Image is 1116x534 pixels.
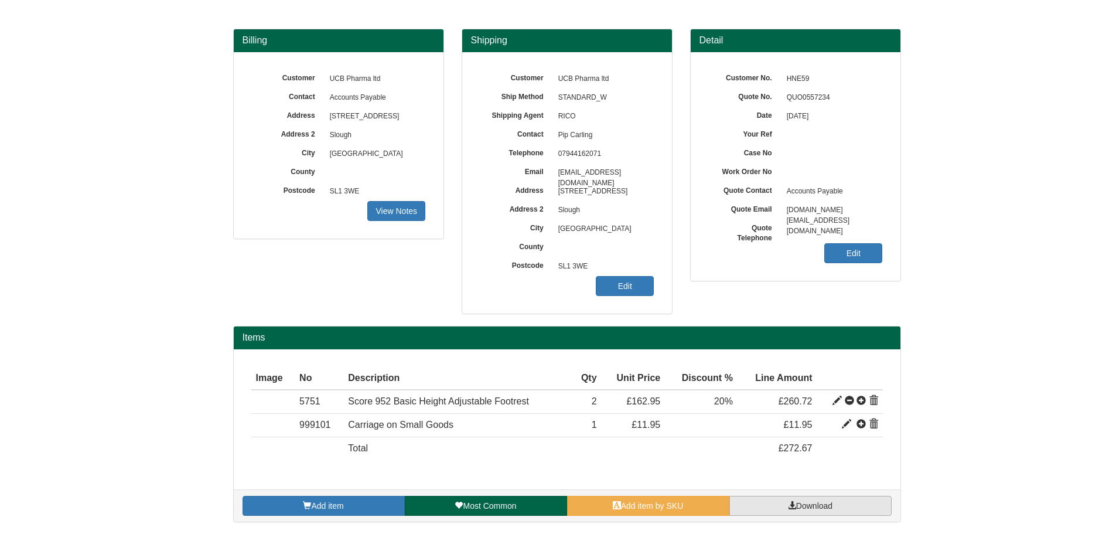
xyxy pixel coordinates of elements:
[796,501,832,511] span: Download
[295,414,343,437] td: 999101
[571,367,601,390] th: Qty
[295,367,343,390] th: No
[552,164,654,182] span: [EMAIL_ADDRESS][DOMAIN_NAME]
[632,420,660,430] span: £11.95
[471,35,663,46] h3: Shipping
[243,35,435,46] h3: Billing
[480,164,552,177] label: Email
[251,145,324,158] label: City
[552,257,654,276] span: SL1 3WE
[480,89,552,102] label: Ship Method
[251,164,324,177] label: County
[552,70,654,89] span: UCB Pharma ltd
[251,182,324,196] label: Postcode
[784,420,813,430] span: £11.95
[552,107,654,126] span: RICO
[324,182,426,201] span: SL1 3WE
[714,396,733,406] span: 20%
[552,220,654,239] span: [GEOGRAPHIC_DATA]
[324,89,426,107] span: Accounts Payable
[324,145,426,164] span: [GEOGRAPHIC_DATA]
[708,164,781,177] label: Work Order No
[708,145,781,158] label: Case No
[343,367,571,390] th: Description
[781,70,883,89] span: HNE59
[592,420,597,430] span: 1
[324,126,426,145] span: Slough
[729,496,892,516] a: Download
[552,126,654,145] span: Pip Carling
[699,35,892,46] h3: Detail
[324,107,426,126] span: [STREET_ADDRESS]
[626,396,660,406] span: £162.95
[480,220,552,233] label: City
[480,145,552,158] label: Telephone
[781,201,883,220] span: [DOMAIN_NAME][EMAIL_ADDRESS][DOMAIN_NAME]
[596,276,654,296] a: Edit
[480,107,552,121] label: Shipping Agent
[311,501,343,511] span: Add item
[708,182,781,196] label: Quote Contact
[251,89,324,102] label: Contact
[367,201,425,221] a: View Notes
[480,201,552,215] label: Address 2
[251,367,295,390] th: Image
[480,70,552,83] label: Customer
[708,201,781,215] label: Quote Email
[779,443,813,453] span: £272.67
[480,257,552,271] label: Postcode
[708,89,781,102] label: Quote No.
[295,390,343,413] td: 5751
[463,501,516,511] span: Most Common
[708,107,781,121] label: Date
[824,243,882,263] a: Edit
[552,145,654,164] span: 07944162071
[343,437,571,460] td: Total
[480,182,552,196] label: Address
[243,332,892,343] h2: Items
[602,367,665,390] th: Unit Price
[738,367,817,390] th: Line Amount
[552,89,654,107] span: STANDARD_W
[665,367,738,390] th: Discount %
[781,107,883,126] span: [DATE]
[592,396,597,406] span: 2
[251,126,324,140] label: Address 2
[552,201,654,220] span: Slough
[348,396,529,406] span: Score 952 Basic Height Adjustable Footrest
[779,396,813,406] span: £260.72
[781,89,883,107] span: QUO0557234
[708,220,781,243] label: Quote Telephone
[552,182,654,201] span: [STREET_ADDRESS]
[251,107,324,121] label: Address
[781,182,883,201] span: Accounts Payable
[324,70,426,89] span: UCB Pharma ltd
[480,239,552,252] label: County
[708,126,781,140] label: Your Ref
[480,126,552,140] label: Contact
[251,70,324,83] label: Customer
[621,501,684,511] span: Add item by SKU
[348,420,453,430] span: Carriage on Small Goods
[708,70,781,83] label: Customer No.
